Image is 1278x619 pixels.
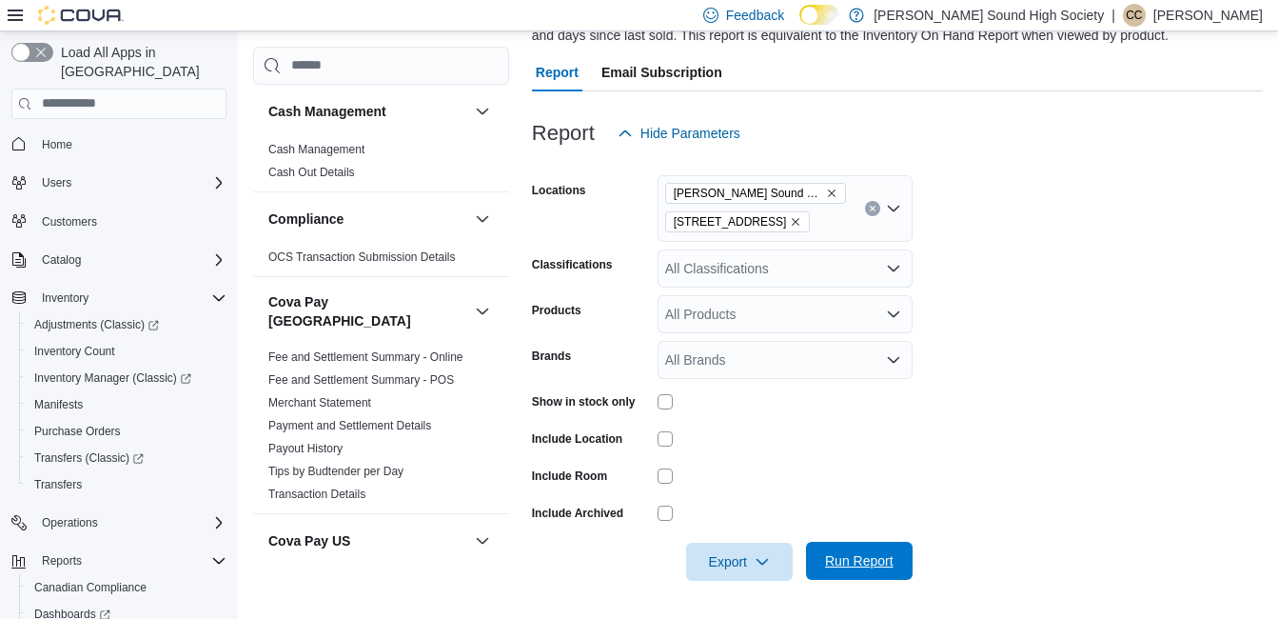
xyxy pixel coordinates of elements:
[42,175,71,190] span: Users
[34,344,115,359] span: Inventory Count
[268,395,371,410] span: Merchant Statement
[34,249,88,271] button: Catalog
[27,473,89,496] a: Transfers
[665,211,811,232] span: 910 2nd Avenue East
[34,370,191,386] span: Inventory Manager (Classic)
[253,138,509,191] div: Cash Management
[27,313,167,336] a: Adjustments (Classic)
[790,216,801,228] button: Remove 910 2nd Avenue East from selection in this group
[27,473,226,496] span: Transfers
[19,574,234,601] button: Canadian Compliance
[34,397,83,412] span: Manifests
[34,287,96,309] button: Inventory
[4,208,234,235] button: Customers
[268,442,343,455] a: Payout History
[268,418,431,433] span: Payment and Settlement Details
[825,551,894,570] span: Run Report
[34,171,226,194] span: Users
[665,183,846,204] span: Owen Sound High Society
[686,543,793,581] button: Export
[19,391,234,418] button: Manifests
[19,445,234,471] a: Transfers (Classic)
[34,317,159,332] span: Adjustments (Classic)
[674,184,822,203] span: [PERSON_NAME] Sound High Society
[1126,4,1142,27] span: CC
[4,170,234,196] button: Users
[42,553,82,569] span: Reports
[886,307,901,322] button: Open list of options
[42,252,81,268] span: Catalog
[536,53,579,91] span: Report
[34,450,144,466] span: Transfers (Classic)
[19,338,234,365] button: Inventory Count
[268,250,456,265] span: OCS Transaction Submission Details
[471,208,494,230] button: Compliance
[53,43,226,81] span: Load All Apps in [GEOGRAPHIC_DATA]
[532,469,607,484] label: Include Room
[532,431,622,447] label: Include Location
[532,349,571,364] label: Brands
[27,576,154,599] a: Canadian Compliance
[865,201,880,216] button: Clear input
[27,576,226,599] span: Canadian Compliance
[532,183,586,198] label: Locations
[471,300,494,323] button: Cova Pay [GEOGRAPHIC_DATA]
[268,292,467,330] button: Cova Pay [GEOGRAPHIC_DATA]
[268,373,454,387] a: Fee and Settlement Summary - POS
[268,464,403,479] span: Tips by Budtender per Day
[19,311,234,338] a: Adjustments (Classic)
[268,143,364,156] a: Cash Management
[268,165,355,180] span: Cash Out Details
[532,506,623,521] label: Include Archived
[27,447,151,469] a: Transfers (Classic)
[34,424,121,439] span: Purchase Orders
[640,124,740,143] span: Hide Parameters
[471,529,494,552] button: Cova Pay US
[268,166,355,179] a: Cash Out Details
[34,171,79,194] button: Users
[34,249,226,271] span: Catalog
[726,6,784,25] span: Feedback
[4,509,234,536] button: Operations
[268,102,467,121] button: Cash Management
[268,487,365,502] span: Transaction Details
[1123,4,1146,27] div: Cristina Colucci
[34,132,226,156] span: Home
[268,250,456,264] a: OCS Transaction Submission Details
[27,367,226,389] span: Inventory Manager (Classic)
[268,142,364,157] span: Cash Management
[698,543,781,581] span: Export
[471,100,494,123] button: Cash Management
[34,549,226,572] span: Reports
[34,511,106,534] button: Operations
[268,441,343,456] span: Payout History
[874,4,1104,27] p: [PERSON_NAME] Sound High Society
[34,133,80,156] a: Home
[268,396,371,409] a: Merchant Statement
[27,393,226,416] span: Manifests
[27,340,226,363] span: Inventory Count
[268,210,344,229] h3: Compliance
[268,350,463,364] a: Fee and Settlement Summary - Online
[4,247,234,273] button: Catalog
[42,137,72,152] span: Home
[268,372,454,388] span: Fee and Settlement Summary - POS
[268,102,386,121] h3: Cash Management
[27,393,90,416] a: Manifests
[532,122,595,145] h3: Report
[268,349,463,365] span: Fee and Settlement Summary - Online
[799,5,839,25] input: Dark Mode
[27,420,128,443] a: Purchase Orders
[268,419,431,432] a: Payment and Settlement Details
[1153,4,1263,27] p: [PERSON_NAME]
[4,548,234,574] button: Reports
[34,549,89,572] button: Reports
[34,580,147,595] span: Canadian Compliance
[610,114,748,152] button: Hide Parameters
[268,531,467,550] button: Cova Pay US
[34,511,226,534] span: Operations
[268,465,403,478] a: Tips by Budtender per Day
[42,290,88,306] span: Inventory
[268,531,350,550] h3: Cova Pay US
